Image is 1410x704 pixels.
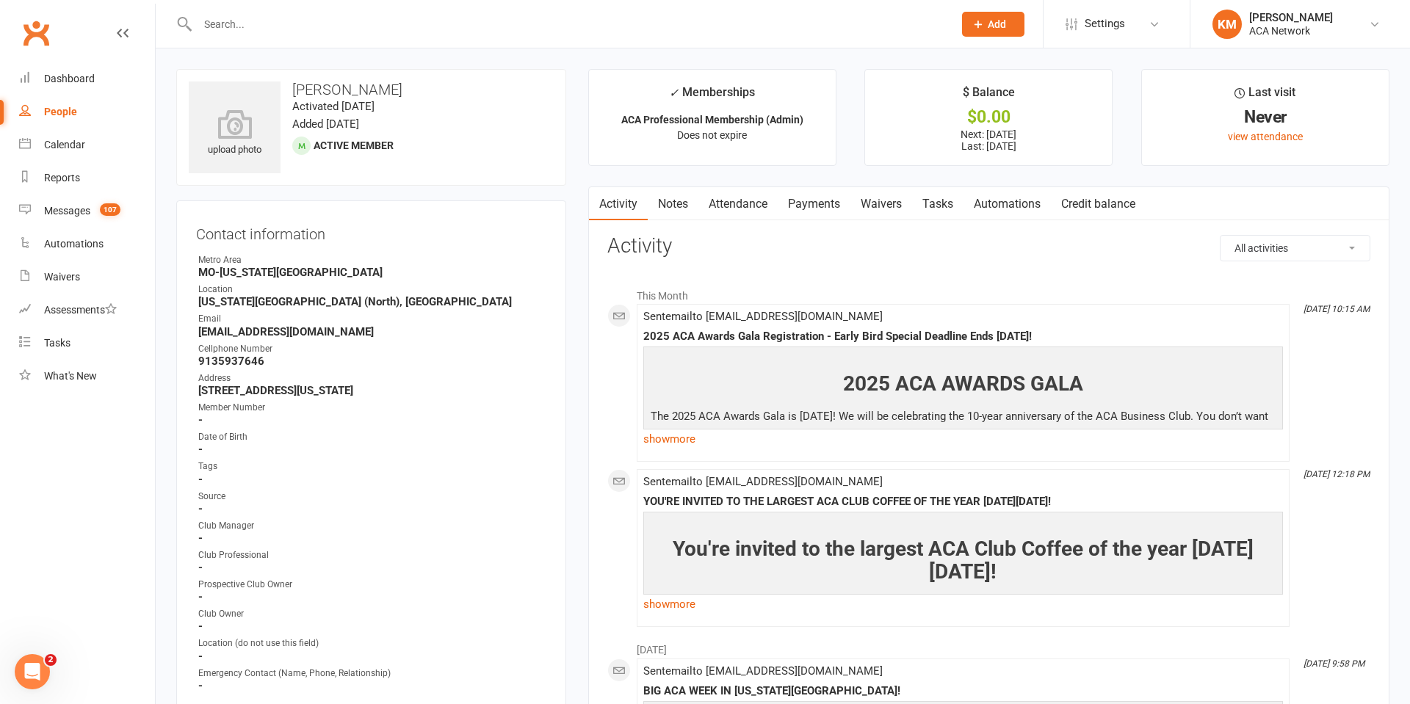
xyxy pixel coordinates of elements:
[44,73,95,84] div: Dashboard
[1304,304,1370,314] i: [DATE] 10:15 AM
[19,128,155,162] a: Calendar
[198,371,546,385] div: Address
[198,650,546,663] strong: -
[44,337,70,349] div: Tasks
[19,228,155,261] a: Automations
[19,360,155,393] a: What's New
[100,203,120,216] span: 107
[19,95,155,128] a: People
[1304,469,1370,479] i: [DATE] 12:18 PM
[669,86,679,100] i: ✓
[198,355,546,368] strong: 9135937646
[198,312,546,326] div: Email
[198,607,546,621] div: Club Owner
[198,413,546,427] strong: -
[198,561,546,574] strong: -
[1051,187,1146,221] a: Credit balance
[850,187,912,221] a: Waivers
[45,654,57,666] span: 2
[198,295,546,308] strong: [US_STATE][GEOGRAPHIC_DATA] (North), [GEOGRAPHIC_DATA]
[673,537,1254,584] span: You're invited to the largest ACA Club Coffee of the year [DATE][DATE]!
[198,490,546,504] div: Source
[1085,7,1125,40] span: Settings
[698,187,778,221] a: Attendance
[314,139,394,151] span: Active member
[643,664,883,678] span: Sent email to [EMAIL_ADDRESS][DOMAIN_NAME]
[193,14,943,35] input: Search...
[198,679,546,692] strong: -
[963,187,1051,221] a: Automations
[988,18,1006,30] span: Add
[607,634,1370,658] li: [DATE]
[198,401,546,415] div: Member Number
[643,310,883,323] span: Sent email to [EMAIL_ADDRESS][DOMAIN_NAME]
[198,253,546,267] div: Metro Area
[189,81,554,98] h3: [PERSON_NAME]
[198,283,546,297] div: Location
[669,83,755,110] div: Memberships
[44,304,117,316] div: Assessments
[19,162,155,195] a: Reports
[19,261,155,294] a: Waivers
[196,220,546,242] h3: Contact information
[643,429,1283,449] a: show more
[292,117,359,131] time: Added [DATE]
[643,594,1283,614] a: show more
[198,325,546,338] strong: [EMAIL_ADDRESS][DOMAIN_NAME]
[878,128,1099,152] p: Next: [DATE] Last: [DATE]
[198,620,546,633] strong: -
[963,83,1015,109] div: $ Balance
[198,590,546,603] strong: -
[44,172,80,184] div: Reports
[44,370,97,382] div: What's New
[643,496,1283,508] div: YOU'RE INVITED TO THE LARGEST ACA CLUB COFFEE OF THE YEAR [DATE][DATE]!
[19,62,155,95] a: Dashboard
[198,342,546,356] div: Cellphone Number
[44,271,80,283] div: Waivers
[677,129,747,141] span: Does not expire
[292,100,375,113] time: Activated [DATE]
[621,114,803,126] strong: ACA Professional Membership (Admin)
[198,502,546,515] strong: -
[198,548,546,562] div: Club Professional
[198,578,546,592] div: Prospective Club Owner
[19,327,155,360] a: Tasks
[198,443,546,456] strong: -
[589,187,648,221] a: Activity
[15,654,50,689] iframe: Intercom live chat
[1234,83,1295,109] div: Last visit
[19,195,155,228] a: Messages 107
[912,187,963,221] a: Tasks
[44,238,104,250] div: Automations
[1249,11,1333,24] div: [PERSON_NAME]
[198,531,546,545] strong: -
[1249,24,1333,37] div: ACA Network
[778,187,850,221] a: Payments
[647,407,1279,464] p: The 2025 ACA Awards Gala is [DATE]! We will be celebrating the 10-year anniversary of the ACA Bus...
[648,187,698,221] a: Notes
[198,266,546,279] strong: MO-[US_STATE][GEOGRAPHIC_DATA]
[198,430,546,444] div: Date of Birth
[1155,109,1375,125] div: Never
[1304,658,1364,669] i: [DATE] 9:58 PM
[198,667,546,681] div: Emergency Contact (Name, Phone, Relationship)
[607,280,1370,304] li: This Month
[1212,10,1242,39] div: KM
[607,235,1370,258] h3: Activity
[722,427,933,440] span: he Early Bird Special deadline ends [DATE]!
[198,384,546,397] strong: [STREET_ADDRESS][US_STATE]
[198,519,546,533] div: Club Manager
[843,371,1083,396] span: 2025 ACA AWARDS GALA
[19,294,155,327] a: Assessments
[643,330,1283,343] div: 2025 ACA Awards Gala Registration - Early Bird Special Deadline Ends [DATE]!
[44,106,77,117] div: People
[1228,131,1303,142] a: view attendance
[962,12,1024,37] button: Add
[643,685,1283,697] div: BIG ACA WEEK IN [US_STATE][GEOGRAPHIC_DATA]!
[18,15,54,51] a: Clubworx
[189,109,281,158] div: upload photo
[198,636,546,650] div: Location (do not use this field)
[44,205,90,217] div: Messages
[198,473,546,486] strong: -
[643,475,883,488] span: Sent email to [EMAIL_ADDRESS][DOMAIN_NAME]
